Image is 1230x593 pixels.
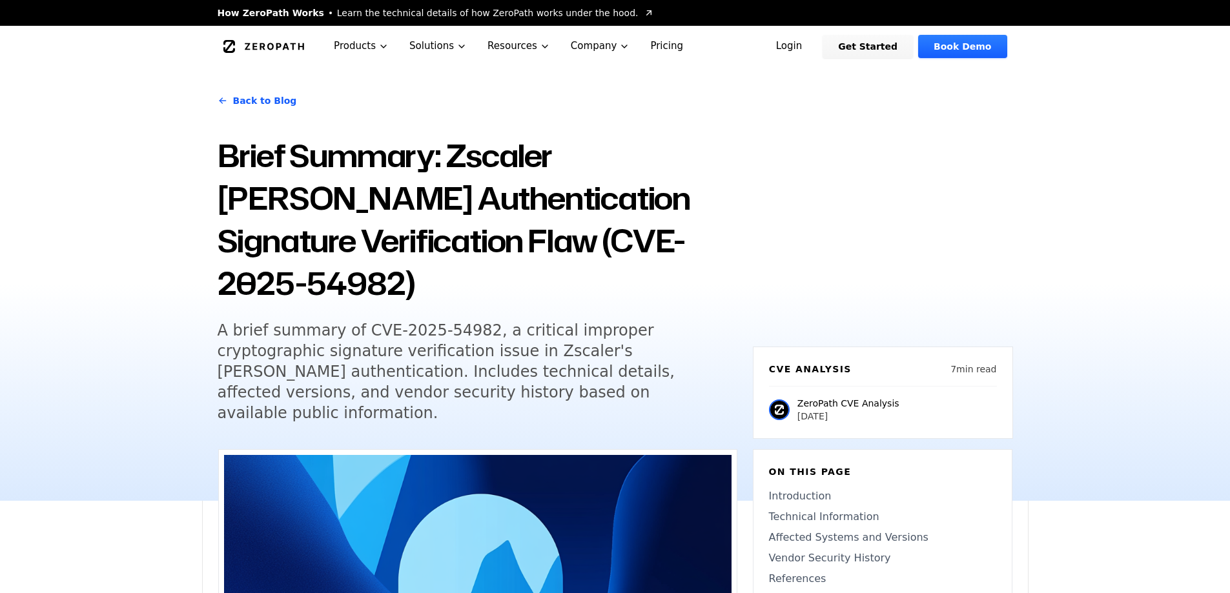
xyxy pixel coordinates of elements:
[769,530,996,545] a: Affected Systems and Versions
[202,26,1029,66] nav: Global
[323,26,399,66] button: Products
[218,6,654,19] a: How ZeroPath WorksLearn the technical details of how ZeroPath works under the hood.
[399,26,477,66] button: Solutions
[761,35,818,58] a: Login
[218,6,324,19] span: How ZeroPath Works
[218,134,737,305] h1: Brief Summary: Zscaler [PERSON_NAME] Authentication Signature Verification Flaw (CVE-2025-54982)
[797,410,899,423] p: [DATE]
[560,26,641,66] button: Company
[640,26,693,66] a: Pricing
[950,363,996,376] p: 7 min read
[769,509,996,525] a: Technical Information
[337,6,639,19] span: Learn the technical details of how ZeroPath works under the hood.
[823,35,913,58] a: Get Started
[918,35,1007,58] a: Book Demo
[797,397,899,410] p: ZeroPath CVE Analysis
[769,465,996,478] h6: On this page
[218,320,713,423] h5: A brief summary of CVE-2025-54982, a critical improper cryptographic signature verification issue...
[769,550,996,566] a: Vendor Security History
[769,399,790,420] img: ZeroPath CVE Analysis
[769,488,996,504] a: Introduction
[218,83,297,119] a: Back to Blog
[769,363,852,376] h6: CVE Analysis
[477,26,560,66] button: Resources
[769,571,996,587] a: References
